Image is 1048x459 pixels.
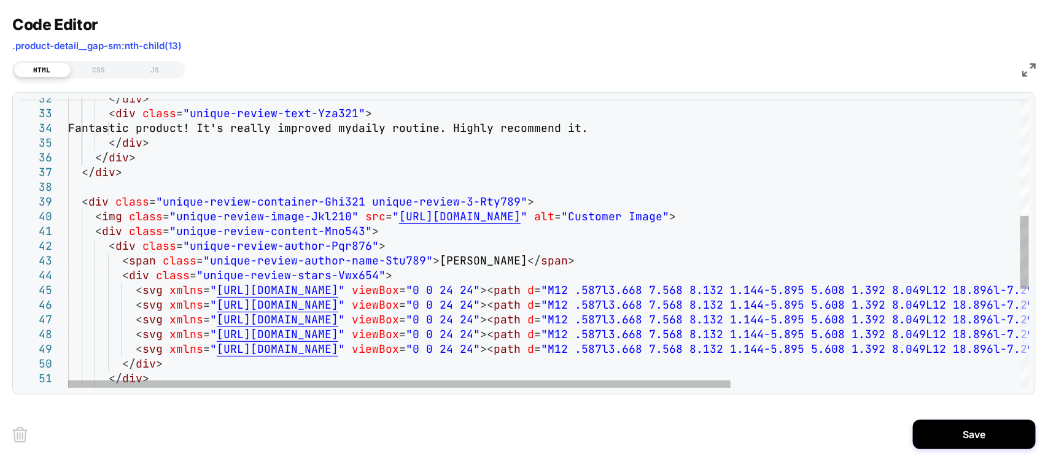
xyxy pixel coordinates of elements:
span: y789" [494,195,527,209]
span: path [494,312,521,326]
span: path [494,283,521,297]
span: d [527,298,534,312]
span: "Customer Image" [561,209,669,223]
span: " [521,209,527,223]
span: > [568,253,575,268]
span: "M12 .587l3.668 7.568 8.132 1.144-5.895 5.608 1.39 [541,283,879,297]
span: [PERSON_NAME] [440,253,527,268]
span: d [527,327,534,341]
span: span [541,253,568,268]
span: "M12 .587l3.668 7.568 8.132 1.144-5.895 5.608 1.39 [541,327,879,341]
span: = [534,327,541,341]
span: "M12 .587l3.668 7.568 8.132 1.144-5.895 5.608 1.39 [541,342,879,356]
span: = [534,298,541,312]
span: = [534,342,541,356]
span: = [534,312,541,326]
span: alt [534,209,554,223]
span: > [669,209,676,223]
span: "M12 .587l3.668 7.568 8.132 1.144-5.895 5.608 1.39 [541,312,879,326]
span: [URL][DOMAIN_NAME] [399,209,521,223]
span: path [494,298,521,312]
span: "M12 .587l3.668 7.568 8.132 1.144-5.895 5.608 1.39 [541,298,879,312]
span: path [494,327,521,341]
button: Save [913,420,1036,449]
span: > [527,195,534,209]
iframe: Chat Widget [182,341,243,400]
span: d [527,283,534,297]
img: fullscreen [1022,63,1036,77]
span: d [527,312,534,326]
span: d [527,342,534,356]
span: daily routine. Highly recommend it. [352,121,588,135]
span: </ [527,253,541,268]
span: = [534,283,541,297]
span: path [494,342,521,356]
span: = [554,209,561,223]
